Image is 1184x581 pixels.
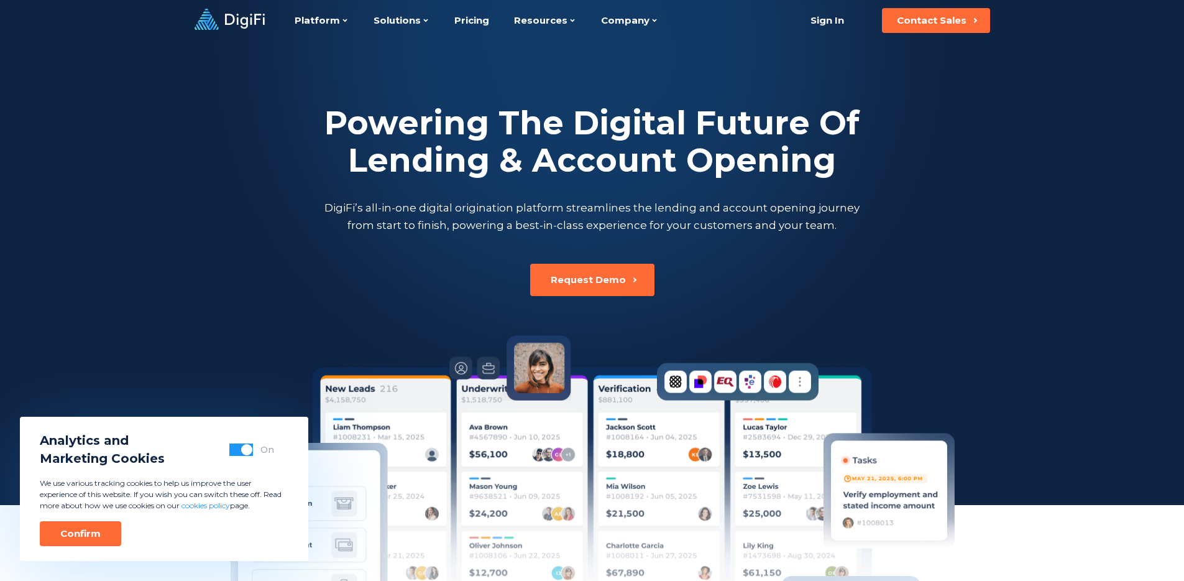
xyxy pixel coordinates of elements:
span: Analytics and [40,432,165,450]
div: Confirm [60,528,101,540]
button: Contact Sales [882,8,990,33]
p: DigiFi’s all-in-one digital origination platform streamlines the lending and account opening jour... [322,199,863,234]
button: Request Demo [530,264,654,296]
div: Contact Sales [897,14,966,27]
div: Request Demo [551,274,626,286]
button: Confirm [40,521,121,546]
p: We use various tracking cookies to help us improve the user experience of this website. If you wi... [40,478,288,511]
h2: Powering The Digital Future Of Lending & Account Opening [322,105,863,179]
div: On [260,444,274,456]
span: Marketing Cookies [40,450,165,468]
a: cookies policy [181,501,230,510]
a: Sign In [796,8,860,33]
